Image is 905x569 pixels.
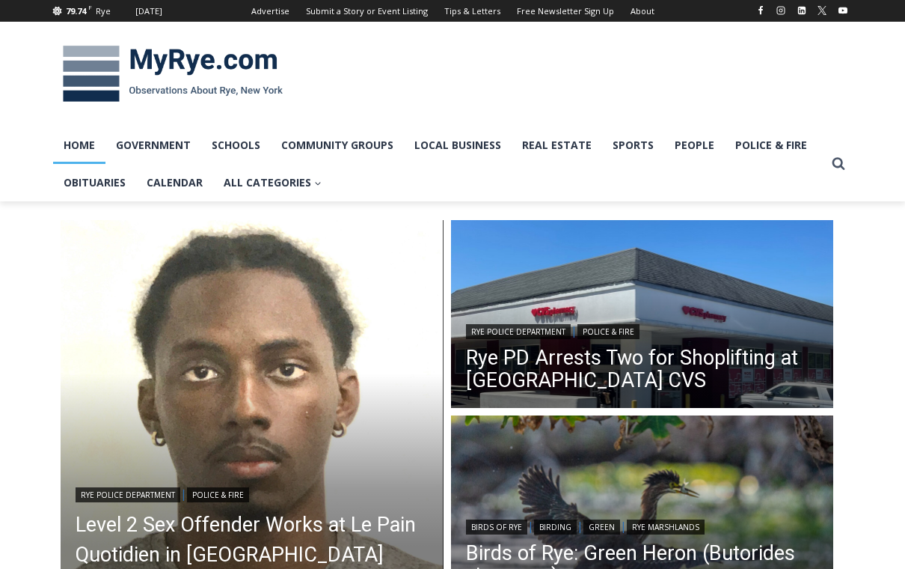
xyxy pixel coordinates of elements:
span: 79.74 [66,5,86,16]
a: People [664,127,725,164]
a: All Categories [213,164,332,201]
a: Read More Rye PD Arrests Two for Shoplifting at Boston Post Road CVS [451,220,834,412]
a: Home [53,127,105,164]
a: Birding [534,520,577,535]
div: | [466,321,819,339]
div: Rye [96,4,111,18]
a: Rye Police Department [466,324,571,339]
a: Local Business [404,127,512,164]
a: Rye Marshlands [627,520,705,535]
a: Police & Fire [187,487,249,502]
div: | | | [466,517,819,535]
a: Linkedin [793,1,811,19]
div: [DATE] [135,4,162,18]
a: Calendar [136,164,213,201]
a: X [813,1,831,19]
a: Sports [602,127,664,164]
a: Police & Fire [725,127,817,164]
a: YouTube [834,1,852,19]
a: Rye PD Arrests Two for Shoplifting at [GEOGRAPHIC_DATA] CVS [466,347,819,392]
a: Government [105,127,201,164]
a: Schools [201,127,271,164]
img: MyRye.com [53,35,292,113]
a: Real Estate [512,127,602,164]
a: Birds of Rye [466,520,527,535]
img: CVS edited MC Purchase St Downtown Rye #0002 2021-05-17 CVS Pharmacy Angle 2 IMG_0641 [451,220,834,412]
div: | [76,484,429,502]
a: Community Groups [271,127,404,164]
button: View Search Form [825,150,852,177]
a: Green [583,520,620,535]
a: Instagram [772,1,790,19]
span: F [88,3,92,11]
span: All Categories [224,174,322,191]
a: Police & Fire [577,324,639,339]
a: Rye Police Department [76,487,180,502]
a: Obituaries [53,164,136,201]
nav: Primary Navigation [53,127,825,202]
a: Facebook [752,1,770,19]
